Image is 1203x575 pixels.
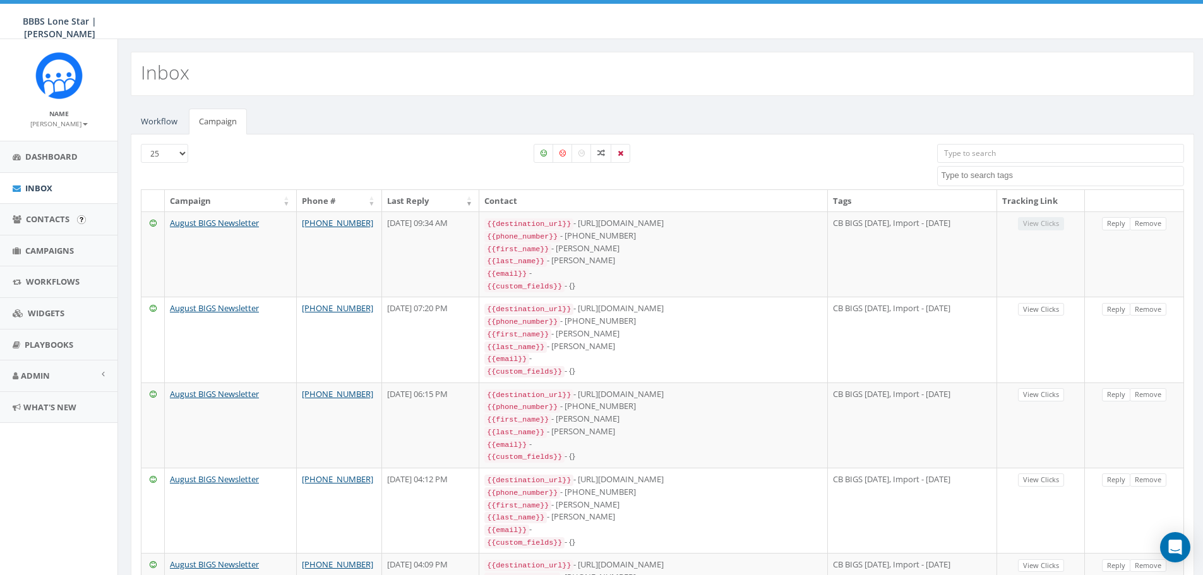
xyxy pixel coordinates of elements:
[484,366,565,377] code: {{custom_fields}}
[1102,217,1130,230] a: Reply
[484,341,547,353] code: {{last_name}}
[21,370,50,381] span: Admin
[484,559,822,571] div: - [URL][DOMAIN_NAME]
[484,280,822,292] div: - {}
[534,144,554,163] label: Positive
[484,560,573,571] code: {{destination_url}}
[484,268,529,280] code: {{email}}
[484,438,822,451] div: -
[382,190,480,212] th: Last Reply: activate to sort column ascending
[941,170,1183,181] textarea: Search
[484,329,551,340] code: {{first_name}}
[484,388,822,401] div: - [URL][DOMAIN_NAME]
[189,109,247,134] a: Campaign
[484,302,822,315] div: - [URL][DOMAIN_NAME]
[30,119,88,128] small: [PERSON_NAME]
[484,328,822,340] div: - [PERSON_NAME]
[484,267,822,280] div: -
[828,468,997,553] td: CB BIGS [DATE], Import - [DATE]
[170,473,259,485] a: August BIGS Newsletter
[484,511,822,523] div: - [PERSON_NAME]
[484,365,822,377] div: - {}
[479,190,828,212] th: Contact
[484,500,551,511] code: {{first_name}}
[35,52,83,99] img: Rally_Corp_Icon_1.png
[170,302,259,314] a: August BIGS Newsletter
[77,215,86,224] input: Submit
[302,217,373,228] a: [PHONE_NUMBER]
[484,487,560,499] code: {{phone_number}}
[484,486,822,499] div: - [PHONE_NUMBER]
[23,15,97,40] span: BBBS Lone Star | [PERSON_NAME]
[611,144,630,163] label: Removed
[484,400,822,413] div: - [PHONE_NUMBER]
[484,340,822,353] div: - [PERSON_NAME]
[484,536,822,548] div: - {}
[484,353,529,365] code: {{email}}
[1130,559,1166,572] a: Remove
[382,211,480,297] td: [DATE] 09:34 AM
[484,281,565,292] code: {{custom_fields}}
[484,439,529,451] code: {{email}}
[484,427,547,438] code: {{last_name}}
[1018,559,1064,572] a: View Clicks
[484,231,560,242] code: {{phone_number}}
[1018,303,1064,316] a: View Clicks
[49,109,69,118] small: Name
[1130,473,1166,487] a: Remove
[484,218,573,230] code: {{destination_url}}
[25,339,73,350] span: Playbooks
[484,242,822,255] div: - [PERSON_NAME]
[484,525,529,536] code: {{email}}
[170,217,259,228] a: August BIGS Newsletter
[25,151,78,162] span: Dashboard
[484,414,551,425] code: {{first_name}}
[484,425,822,438] div: - [PERSON_NAME]
[484,499,822,511] div: - [PERSON_NAME]
[1160,532,1190,562] div: Open Intercom Messenger
[484,217,822,230] div: - [URL][DOMAIN_NAME]
[165,190,297,212] th: Campaign: activate to sort column ascending
[26,276,80,287] span: Workflows
[484,413,822,425] div: - [PERSON_NAME]
[997,190,1085,212] th: Tracking Link
[302,559,373,570] a: [PHONE_NUMBER]
[382,297,480,382] td: [DATE] 07:20 PM
[23,401,76,413] span: What's New
[484,352,822,365] div: -
[1130,303,1166,316] a: Remove
[302,473,373,485] a: [PHONE_NUMBER]
[26,213,69,225] span: Contacts
[484,473,822,486] div: - [URL][DOMAIN_NAME]
[484,244,551,255] code: {{first_name}}
[1102,388,1130,401] a: Reply
[1018,473,1064,487] a: View Clicks
[1018,388,1064,401] a: View Clicks
[484,475,573,486] code: {{destination_url}}
[382,382,480,468] td: [DATE] 06:15 PM
[1102,473,1130,487] a: Reply
[297,190,382,212] th: Phone #: activate to sort column ascending
[828,211,997,297] td: CB BIGS [DATE], Import - [DATE]
[484,450,822,463] div: - {}
[484,523,822,536] div: -
[302,302,373,314] a: [PHONE_NUMBER]
[590,144,612,163] label: Mixed
[484,537,565,548] code: {{custom_fields}}
[828,382,997,468] td: CB BIGS [DATE], Import - [DATE]
[828,297,997,382] td: CB BIGS [DATE], Import - [DATE]
[484,316,560,328] code: {{phone_number}}
[25,245,74,256] span: Campaigns
[484,451,565,463] code: {{custom_fields}}
[484,315,822,328] div: - [PHONE_NUMBER]
[170,388,259,400] a: August BIGS Newsletter
[1130,217,1166,230] a: Remove
[131,109,188,134] a: Workflow
[30,117,88,129] a: [PERSON_NAME]
[25,182,52,194] span: Inbox
[937,144,1184,163] input: Type to search
[484,512,547,523] code: {{last_name}}
[484,304,573,315] code: {{destination_url}}
[484,256,547,267] code: {{last_name}}
[382,468,480,553] td: [DATE] 04:12 PM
